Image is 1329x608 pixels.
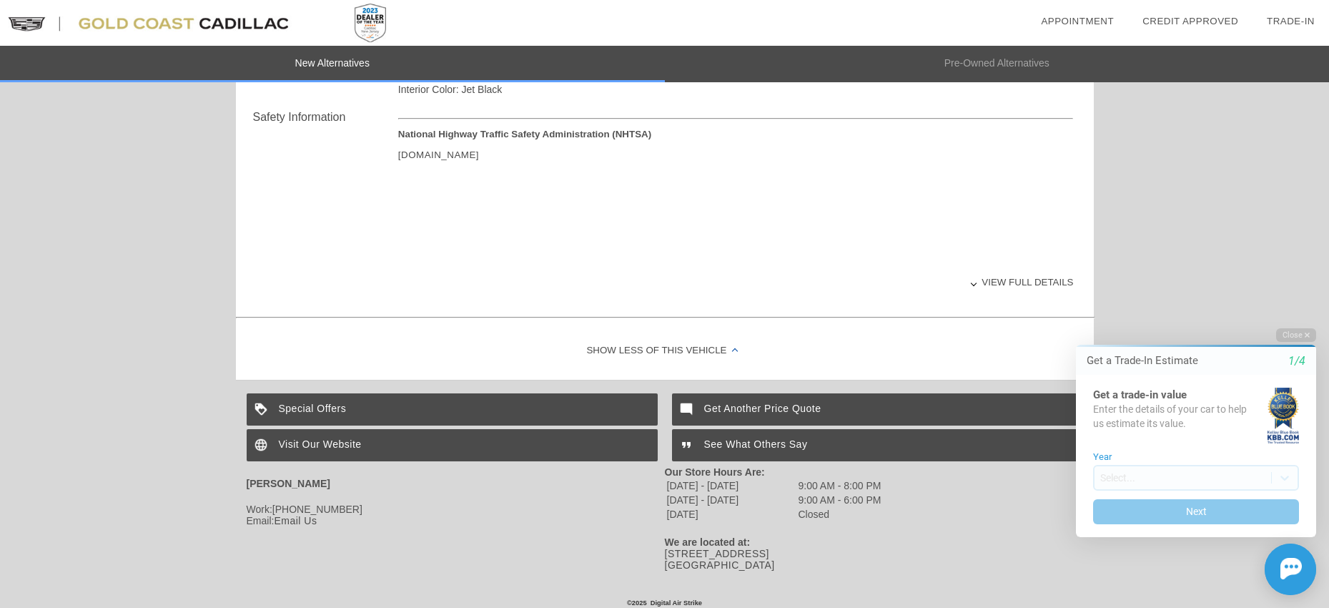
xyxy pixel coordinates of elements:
[666,494,796,506] td: [DATE] - [DATE]
[1041,16,1114,26] a: Appointment
[247,478,330,489] strong: [PERSON_NAME]
[274,515,317,526] a: Email Us
[1046,315,1329,608] iframe: Chat Assistance
[398,149,479,160] a: [DOMAIN_NAME]
[666,479,796,492] td: [DATE] - [DATE]
[247,504,665,515] div: Work:
[798,508,882,521] td: Closed
[672,393,1083,426] a: Get Another Price Quote
[236,323,1094,380] div: Show Less of this Vehicle
[247,429,279,461] img: ic_language_white_24dp_2x.png
[672,429,704,461] img: ic_format_quote_white_24dp_2x.png
[672,429,1083,461] a: See What Others Say
[672,393,704,426] img: ic_mode_comment_white_24dp_2x.png
[1267,16,1315,26] a: Trade-In
[247,393,658,426] a: Special Offers
[247,429,658,461] a: Visit Our Website
[398,265,1074,300] div: View full details
[665,536,751,548] strong: We are located at:
[665,466,765,478] strong: Our Store Hours Are:
[665,548,775,571] a: [STREET_ADDRESS][GEOGRAPHIC_DATA]
[272,504,362,515] span: [PHONE_NUMBER]
[798,479,882,492] td: 9:00 AM - 8:00 PM
[398,129,651,139] strong: National Highway Traffic Safety Administration (NHTSA)
[247,393,279,426] img: ic_loyalty_white_24dp_2x.png
[1142,16,1238,26] a: Credit Approved
[798,494,882,506] td: 9:00 AM - 6:00 PM
[247,515,665,526] div: Email:
[253,109,398,126] div: Safety Information
[666,508,796,521] td: [DATE]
